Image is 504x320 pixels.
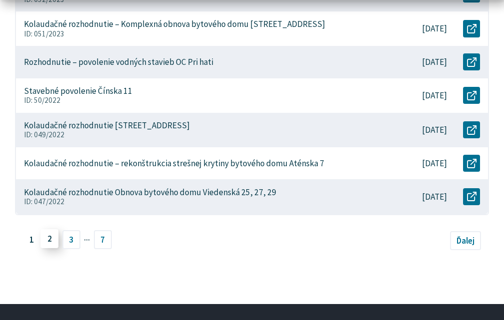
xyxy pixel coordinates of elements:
[24,197,376,206] p: ID: 047/2022
[24,96,376,105] p: ID: 50/2022
[422,158,447,169] p: [DATE]
[24,158,324,169] p: Kolaudačné rozhodnutie – rekonštrukcia strešnej krytiny bytového domu Aténska 7
[422,90,447,101] p: [DATE]
[457,235,475,246] span: Ďalej
[40,229,58,248] a: 2
[94,230,112,249] a: 7
[24,29,376,38] p: ID: 051/2023
[23,230,41,249] span: 1
[24,187,276,198] p: Kolaudačné rozhodnutie Obnova bytového domu Viedenská 25, 27, 29
[24,130,376,139] p: ID: 049/2022
[450,231,482,250] a: Ďalej
[24,19,325,29] p: Kolaudačné rozhodnutie – Komplexná obnova bytového domu [STREET_ADDRESS]
[84,231,90,248] span: ···
[24,86,132,96] p: Stavebné povolenie Čínska 11
[422,192,447,202] p: [DATE]
[422,125,447,135] p: [DATE]
[24,57,213,67] p: Rozhodnutie – povolenie vodných stavieb OC Pri hati
[24,120,190,131] p: Kolaudačné rozhodnutie [STREET_ADDRESS]
[422,57,447,67] p: [DATE]
[422,23,447,34] p: [DATE]
[62,230,80,249] a: 3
